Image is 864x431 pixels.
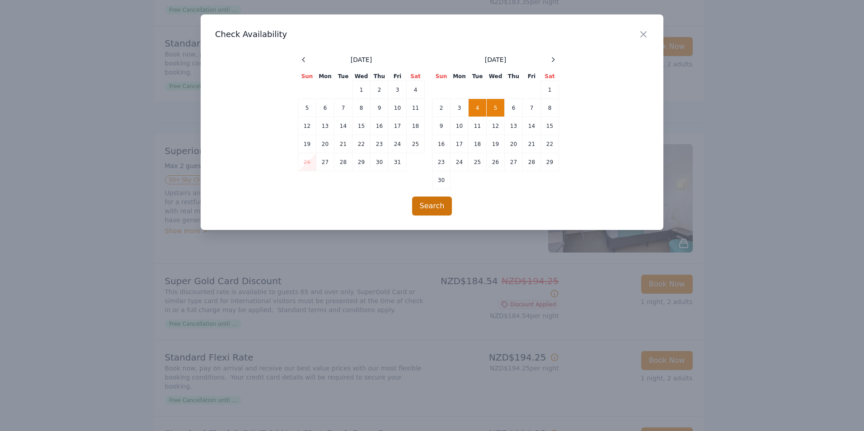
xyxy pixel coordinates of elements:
[215,29,649,40] h3: Check Availability
[389,135,407,153] td: 24
[352,99,371,117] td: 8
[432,72,451,81] th: Sun
[352,117,371,135] td: 15
[371,117,389,135] td: 16
[389,117,407,135] td: 17
[523,99,541,117] td: 7
[298,153,316,171] td: 26
[505,135,523,153] td: 20
[451,153,469,171] td: 24
[334,72,352,81] th: Tue
[352,153,371,171] td: 29
[316,72,334,81] th: Mon
[487,153,505,171] td: 26
[541,135,559,153] td: 22
[389,72,407,81] th: Fri
[541,72,559,81] th: Sat
[541,153,559,171] td: 29
[407,81,425,99] td: 4
[505,72,523,81] th: Thu
[334,99,352,117] td: 7
[485,55,506,64] span: [DATE]
[541,117,559,135] td: 15
[541,99,559,117] td: 8
[432,171,451,189] td: 30
[407,135,425,153] td: 25
[523,72,541,81] th: Fri
[541,81,559,99] td: 1
[407,72,425,81] th: Sat
[505,117,523,135] td: 13
[487,117,505,135] td: 12
[316,135,334,153] td: 20
[371,99,389,117] td: 9
[407,117,425,135] td: 18
[371,153,389,171] td: 30
[352,72,371,81] th: Wed
[469,153,487,171] td: 25
[298,99,316,117] td: 5
[316,117,334,135] td: 13
[523,135,541,153] td: 21
[334,135,352,153] td: 21
[432,117,451,135] td: 9
[298,135,316,153] td: 19
[351,55,372,64] span: [DATE]
[469,99,487,117] td: 4
[432,153,451,171] td: 23
[371,135,389,153] td: 23
[487,99,505,117] td: 5
[298,117,316,135] td: 12
[371,81,389,99] td: 2
[451,99,469,117] td: 3
[523,153,541,171] td: 28
[469,135,487,153] td: 18
[469,72,487,81] th: Tue
[389,99,407,117] td: 10
[451,72,469,81] th: Mon
[316,153,334,171] td: 27
[334,153,352,171] td: 28
[407,99,425,117] td: 11
[451,135,469,153] td: 17
[451,117,469,135] td: 10
[316,99,334,117] td: 6
[487,135,505,153] td: 19
[389,153,407,171] td: 31
[352,135,371,153] td: 22
[389,81,407,99] td: 3
[334,117,352,135] td: 14
[432,135,451,153] td: 16
[352,81,371,99] td: 1
[487,72,505,81] th: Wed
[469,117,487,135] td: 11
[505,99,523,117] td: 6
[371,72,389,81] th: Thu
[432,99,451,117] td: 2
[298,72,316,81] th: Sun
[523,117,541,135] td: 14
[505,153,523,171] td: 27
[412,197,452,215] button: Search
